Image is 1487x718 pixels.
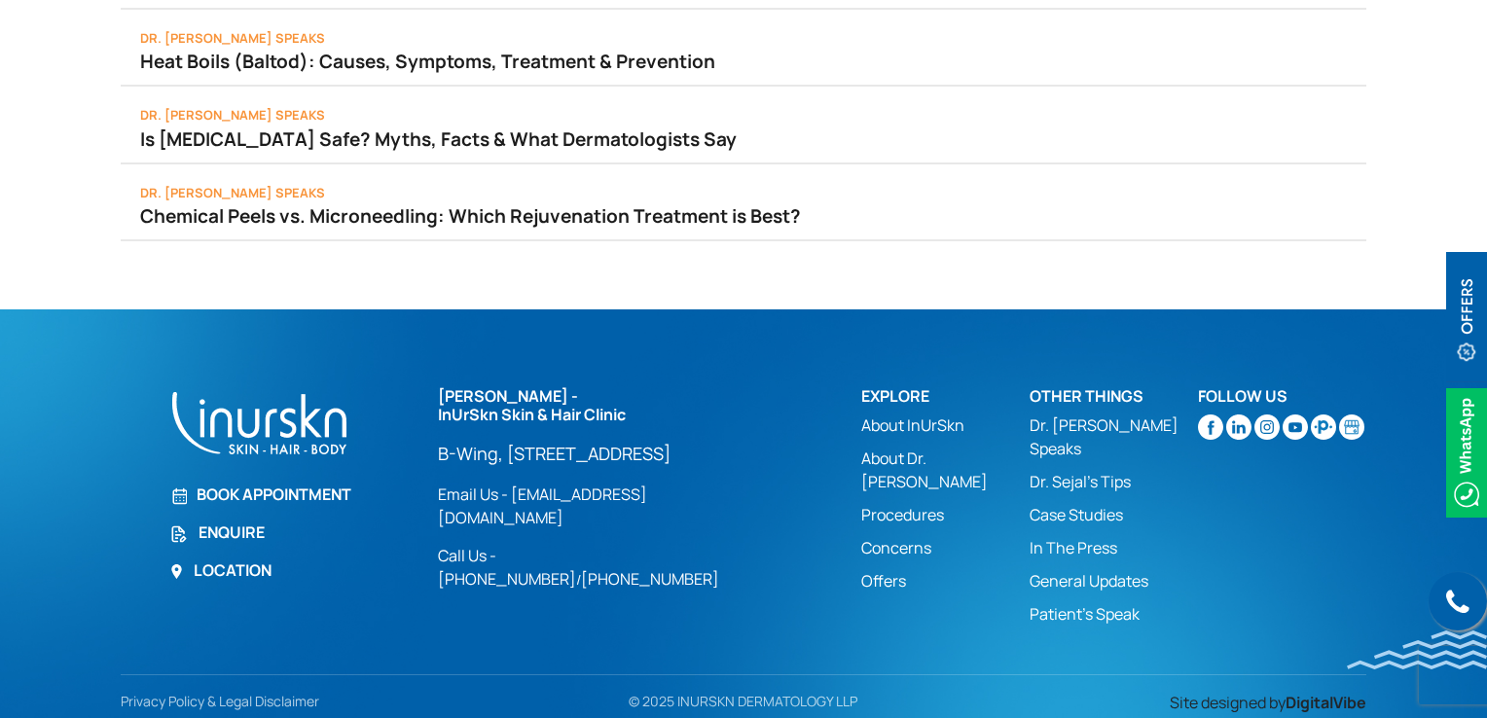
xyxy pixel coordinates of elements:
a: In The Press [1030,536,1198,559]
div: / [438,387,838,591]
img: Whatsappicon [1446,388,1487,518]
span: Dr. [PERSON_NAME] Speaks [140,184,325,201]
img: Enquire [169,524,189,544]
img: instagram [1254,414,1280,440]
a: Dr. Sejal's Tips [1030,470,1198,493]
a: Chemical Peels vs. Microneedling: Which Rejuvenation Treatment is Best? [140,202,1347,230]
a: Offers [861,569,1030,592]
h2: Follow Us [1198,387,1366,406]
a: Dr. [PERSON_NAME] Speaks [1030,413,1198,460]
img: inurskn-footer-logo [169,387,349,458]
img: Skin-and-Hair-Clinic [1339,414,1364,440]
a: Enquire [169,521,415,544]
img: up-blue-arrow.svg [1448,684,1463,699]
img: youtube [1283,414,1308,440]
a: Procedures [861,503,1030,526]
span: DigitalVibe [1286,692,1366,713]
img: sejal-saheta-dermatologist [1311,414,1336,440]
img: offerBt [1446,252,1487,381]
a: About Dr. [PERSON_NAME] [861,447,1030,493]
span: Dr. [PERSON_NAME] Speaks [140,29,325,47]
a: Concerns [861,536,1030,559]
img: facebook [1198,414,1223,440]
img: linkedin [1226,414,1251,440]
a: Email Us - [EMAIL_ADDRESS][DOMAIN_NAME] [438,483,760,529]
a: Privacy Policy & Legal Disclaimer [121,692,329,710]
a: Heat Boils (Baltod): Causes, Symptoms, Treatment & Prevention [140,48,1347,75]
h2: [PERSON_NAME] - InUrSkn Skin & Hair Clinic [438,387,760,424]
a: Case Studies [1030,503,1198,526]
img: Location [169,564,184,579]
img: Book Appointment [169,487,187,505]
span: Dr. [PERSON_NAME] Speaks [140,106,325,124]
div: Site designed by [955,691,1378,714]
img: bluewave [1347,630,1487,669]
a: Location [169,558,415,582]
a: Is [MEDICAL_DATA] Safe? Myths, Facts & What Dermatologists Say [140,126,1347,153]
div: © 2025 INURSKN DERMATOLOGY LLP [544,691,944,711]
a: Whatsappicon [1446,441,1487,462]
h2: Other Things [1030,387,1198,406]
a: General Updates [1030,569,1198,592]
a: B-Wing, [STREET_ADDRESS] [438,442,760,465]
a: About InUrSkn [861,413,1030,437]
a: Book Appointment [169,483,415,506]
h2: Explore [861,387,1030,406]
a: Call Us - [PHONE_NUMBER] [438,545,576,590]
a: [PHONE_NUMBER] [581,568,719,590]
a: Patient’s Speak [1030,602,1198,626]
